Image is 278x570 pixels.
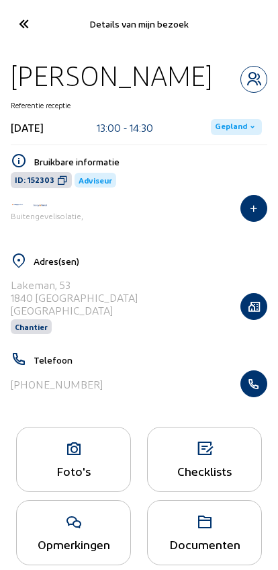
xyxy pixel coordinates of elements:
[215,122,247,132] span: Gepland
[97,121,153,134] div: 13:00 - 14:30
[11,58,212,93] div: [PERSON_NAME]
[34,354,267,366] h5: Telefoon
[11,378,103,391] div: [PHONE_NUMBER]
[79,175,112,185] span: Adviseur
[148,537,261,551] div: Documenten
[11,291,138,304] div: 1840 [GEOGRAPHIC_DATA]
[11,121,44,134] div: [DATE]
[46,18,232,30] div: Details van mijn bezoek
[17,464,130,478] div: Foto's
[15,322,48,331] span: Chantier
[34,156,267,167] h5: Bruikbare informatie
[34,204,47,206] img: Energy Protect Ramen & Deuren
[148,464,261,478] div: Checklists
[11,278,138,291] div: Lakeman, 53
[11,203,24,206] img: Iso Protect
[11,101,71,110] div: Referentie receptie
[11,211,83,220] span: Buitengevelisolatie,
[34,255,267,267] h5: Adres(sen)
[11,304,138,317] div: [GEOGRAPHIC_DATA]
[15,175,54,186] span: ID: 152303
[17,537,130,551] div: Opmerkingen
